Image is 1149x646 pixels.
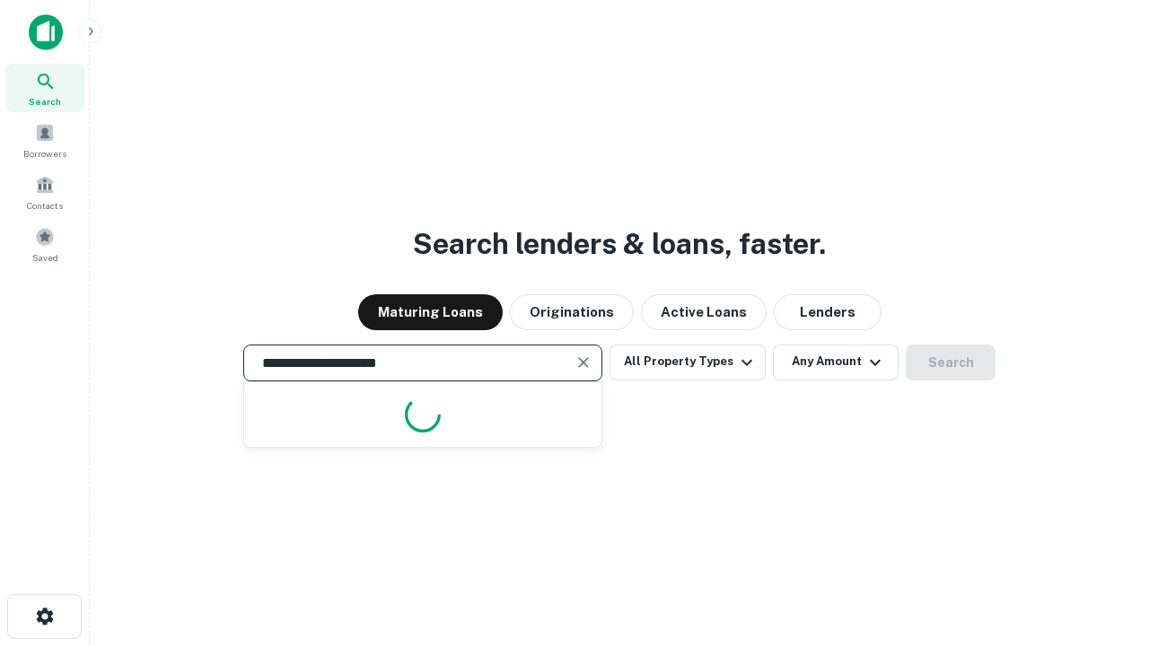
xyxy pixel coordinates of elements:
[358,294,503,330] button: Maturing Loans
[5,116,84,164] a: Borrowers
[774,294,881,330] button: Lenders
[510,294,634,330] button: Originations
[1059,502,1149,589] iframe: Chat Widget
[571,350,596,375] button: Clear
[29,94,61,109] span: Search
[23,146,66,161] span: Borrowers
[5,64,84,112] a: Search
[5,220,84,268] a: Saved
[29,14,63,50] img: capitalize-icon.png
[610,345,766,380] button: All Property Types
[413,223,826,266] h3: Search lenders & loans, faster.
[5,168,84,216] a: Contacts
[773,345,899,380] button: Any Amount
[641,294,767,330] button: Active Loans
[27,198,63,213] span: Contacts
[32,250,58,265] span: Saved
